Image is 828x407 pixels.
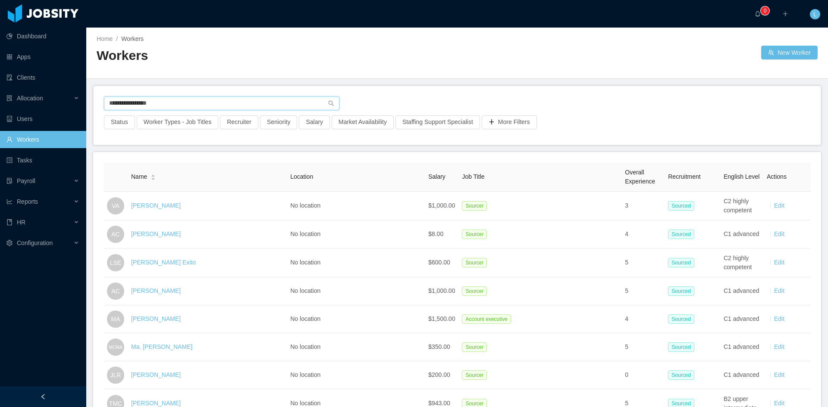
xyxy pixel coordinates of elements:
[724,173,759,180] span: English Level
[17,198,38,205] span: Reports
[462,258,487,267] span: Sourcer
[621,221,665,249] td: 4
[6,219,13,225] i: icon: book
[6,95,13,101] i: icon: solution
[668,371,698,378] a: Sourced
[97,47,457,65] h2: Workers
[668,202,698,209] a: Sourced
[131,371,181,378] a: [PERSON_NAME]
[6,152,79,169] a: icon: profileTasks
[621,333,665,361] td: 5
[668,342,694,352] span: Sourced
[17,177,35,184] span: Payroll
[131,400,181,407] a: [PERSON_NAME]
[774,371,784,378] a: Edit
[621,192,665,221] td: 3
[428,287,455,294] span: $1,000.00
[621,361,665,389] td: 0
[720,192,763,221] td: C2 highly competent
[668,258,694,267] span: Sourced
[290,173,313,180] span: Location
[112,197,119,214] span: VA
[761,6,769,15] sup: 0
[462,230,487,239] span: Sourcer
[287,249,425,277] td: No location
[774,259,784,266] a: Edit
[668,286,694,296] span: Sourced
[755,11,761,17] i: icon: bell
[774,400,784,407] a: Edit
[668,315,698,322] a: Sourced
[116,35,118,42] span: /
[767,173,787,180] span: Actions
[6,199,13,205] i: icon: line-chart
[774,343,784,350] a: Edit
[137,115,218,129] button: Worker Types - Job Titles
[720,361,763,389] td: C1 advanced
[287,277,425,305] td: No location
[151,174,156,176] i: icon: caret-up
[462,314,511,324] span: Account executive
[110,254,121,271] span: LSE
[774,230,784,237] a: Edit
[621,305,665,333] td: 4
[111,311,120,328] span: MA
[97,35,113,42] a: Home
[813,9,817,19] span: L
[287,305,425,333] td: No location
[774,315,784,322] a: Edit
[761,46,818,59] a: icon: usergroup-addNew Worker
[621,277,665,305] td: 5
[668,230,694,239] span: Sourced
[6,240,13,246] i: icon: setting
[110,367,121,384] span: JLR
[287,221,425,249] td: No location
[17,239,53,246] span: Configuration
[131,202,181,209] a: [PERSON_NAME]
[482,115,537,129] button: icon: plusMore Filters
[109,341,122,354] span: MCMA
[131,287,181,294] a: [PERSON_NAME]
[668,259,698,266] a: Sourced
[17,219,25,226] span: HR
[6,131,79,148] a: icon: userWorkers
[668,201,694,211] span: Sourced
[6,48,79,65] a: icon: appstoreApps
[131,315,181,322] a: [PERSON_NAME]
[774,202,784,209] a: Edit
[720,221,763,249] td: C1 advanced
[6,28,79,45] a: icon: pie-chartDashboard
[668,287,698,294] a: Sourced
[287,333,425,361] td: No location
[428,371,450,378] span: $200.00
[299,115,330,129] button: Salary
[151,173,156,179] div: Sort
[720,277,763,305] td: C1 advanced
[462,370,487,380] span: Sourcer
[17,95,43,102] span: Allocation
[151,177,156,179] i: icon: caret-down
[6,69,79,86] a: icon: auditClients
[462,286,487,296] span: Sourcer
[720,333,763,361] td: C1 advanced
[462,173,484,180] span: Job Title
[104,115,135,129] button: Status
[428,202,455,209] span: $1,000.00
[220,115,258,129] button: Recruiter
[774,287,784,294] a: Edit
[287,361,425,389] td: No location
[625,169,655,185] span: Overall Experience
[111,283,119,300] span: AC
[668,230,698,237] a: Sourced
[668,314,694,324] span: Sourced
[131,172,147,181] span: Name
[428,400,450,407] span: $943.00
[6,110,79,127] a: icon: robotUsers
[6,178,13,184] i: icon: file-protect
[260,115,297,129] button: Seniority
[287,192,425,221] td: No location
[131,230,181,237] a: [PERSON_NAME]
[428,259,450,266] span: $600.00
[428,315,455,322] span: $1,500.00
[328,100,334,106] i: icon: search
